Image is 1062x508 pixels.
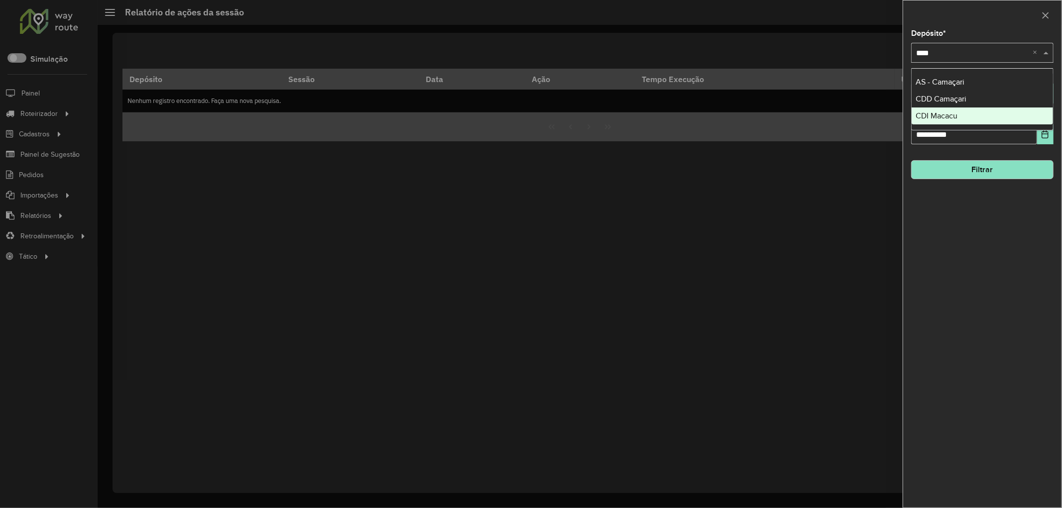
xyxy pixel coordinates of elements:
[916,78,964,86] span: AS - Camaçari
[916,95,966,103] span: CDD Camaçari
[1033,47,1041,59] span: Clear all
[1037,124,1054,144] button: Choose Date
[911,27,946,39] label: Depósito
[916,111,957,120] span: CDI Macacu
[911,68,1054,130] ng-dropdown-panel: Options list
[911,160,1054,179] button: Filtrar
